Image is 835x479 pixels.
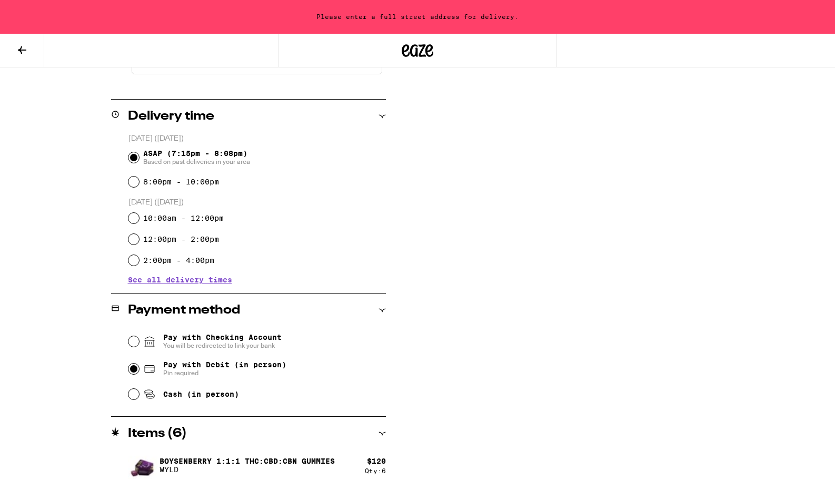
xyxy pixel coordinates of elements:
[365,467,386,474] div: Qty: 6
[163,369,286,377] span: Pin required
[143,158,250,166] span: Based on past deliveries in your area
[143,178,219,186] label: 8:00pm - 10:00pm
[367,457,386,465] div: $ 120
[128,427,187,440] h2: Items ( 6 )
[128,304,240,317] h2: Payment method
[163,333,282,350] span: Pay with Checking Account
[128,134,386,144] p: [DATE] ([DATE])
[163,390,239,398] span: Cash (in person)
[163,341,282,350] span: You will be redirected to link your bank
[128,276,232,284] button: See all delivery times
[163,360,286,369] span: Pay with Debit (in person)
[160,465,335,474] p: WYLD
[143,256,214,265] label: 2:00pm - 4:00pm
[128,110,214,123] h2: Delivery time
[128,198,386,208] p: [DATE] ([DATE])
[143,214,224,222] label: 10:00am - 12:00pm
[143,149,250,166] span: ASAP (7:15pm - 8:08pm)
[160,457,335,465] p: Boysenberry 1:1:1 THC:CBD:CBN Gummies
[143,235,219,243] label: 12:00pm - 2:00pm
[6,7,76,16] span: Hi. Need any help?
